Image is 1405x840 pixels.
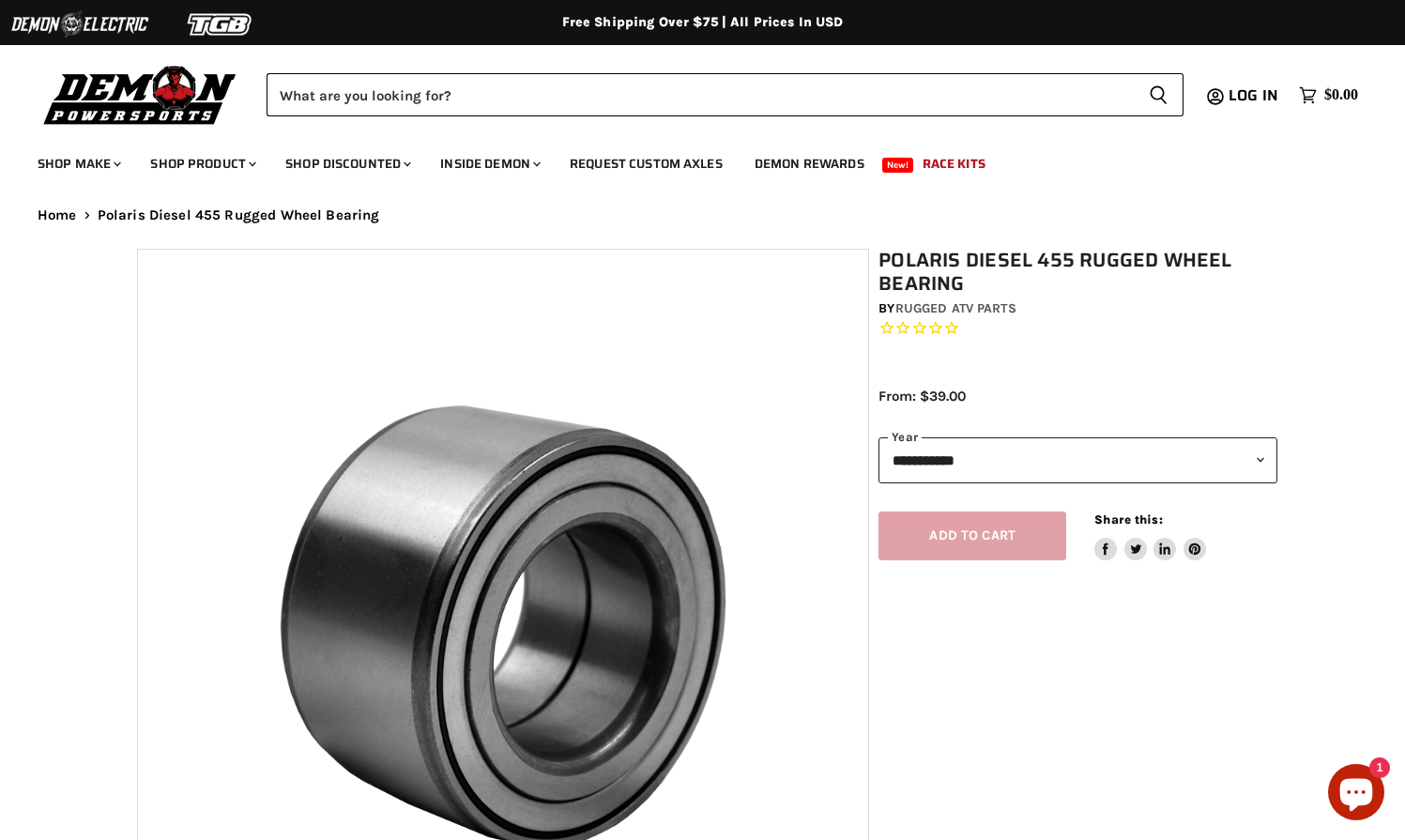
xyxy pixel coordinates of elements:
span: Rated 0.0 out of 5 stars 0 reviews [878,319,1277,339]
span: Share this: [1094,512,1162,527]
img: TGB Logo 2 [150,7,291,42]
a: Rugged ATV Parts [895,300,1016,316]
a: Home [38,207,77,223]
div: by [878,298,1277,319]
a: Race Kits [909,145,1000,183]
h1: Polaris Diesel 455 Rugged Wheel Bearing [878,249,1277,296]
select: year [878,437,1277,483]
a: Log in [1220,87,1290,104]
span: From: $39.00 [878,388,966,405]
a: Request Custom Axles [556,145,737,183]
a: Shop Make [23,145,132,183]
form: Product [267,73,1184,116]
span: New! [882,158,914,173]
ul: Main menu [23,137,1353,183]
span: Log in [1229,84,1278,107]
span: Polaris Diesel 455 Rugged Wheel Bearing [98,207,380,223]
span: $0.00 [1324,86,1358,104]
inbox-online-store-chat: Shopify online store chat [1322,764,1390,825]
img: Demon Powersports [38,61,243,128]
input: Search [267,73,1134,116]
a: $0.00 [1290,82,1367,109]
a: Inside Demon [426,145,552,183]
aside: Share this: [1094,512,1206,561]
button: Search [1134,73,1184,116]
a: Demon Rewards [741,145,878,183]
a: Shop Product [136,145,267,183]
img: Demon Electric Logo 2 [9,7,150,42]
a: Shop Discounted [271,145,422,183]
